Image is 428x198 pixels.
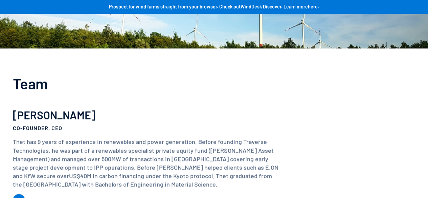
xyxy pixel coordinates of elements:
a: WindDesk Discover [241,4,281,9]
h2: Team [13,75,415,92]
strong: . [318,4,319,9]
strong: Co-Founder, CEO [13,125,62,131]
a: here [308,4,318,9]
strong: . Learn more [281,4,308,9]
p: Thet has 9 years of experience in renewables and power generation. Before founding Traverse Techn... [13,137,280,189]
strong: Prospect for wind farms straight from your browser. Check out [109,4,241,9]
h3: [PERSON_NAME] [13,109,280,121]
